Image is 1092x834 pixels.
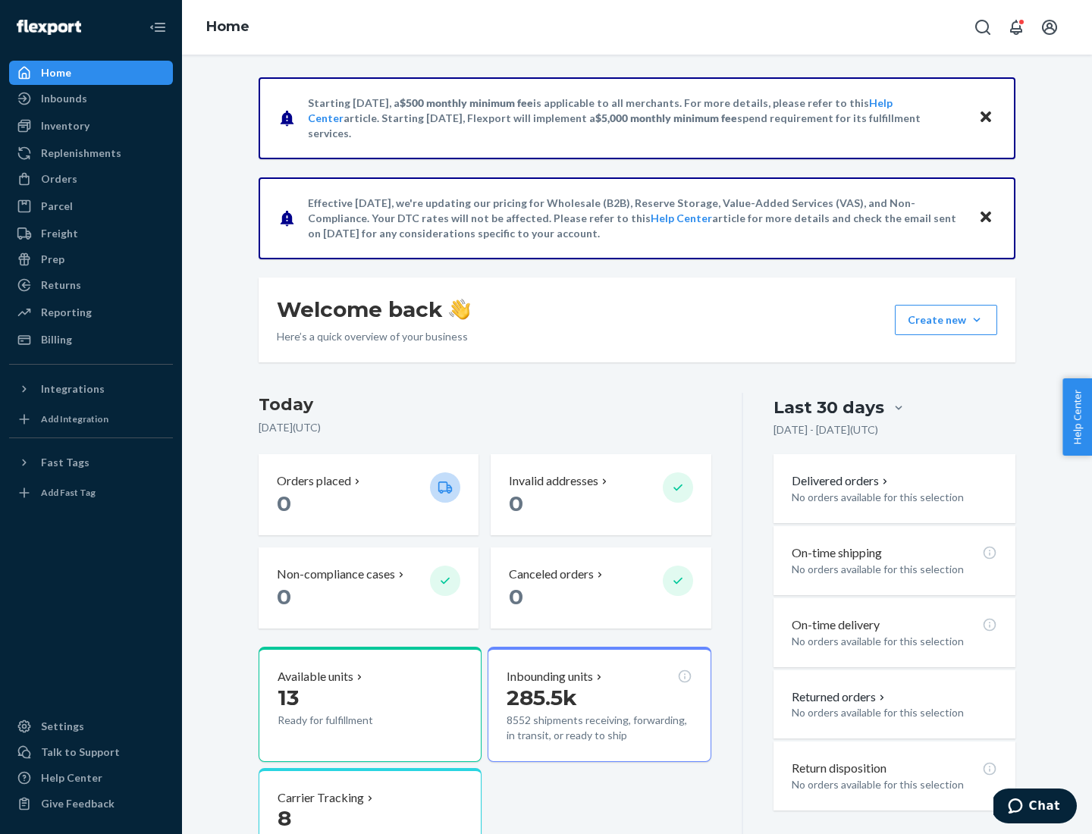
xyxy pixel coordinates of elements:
div: Settings [41,719,84,734]
p: No orders available for this selection [792,705,997,720]
div: Replenishments [41,146,121,161]
span: 13 [278,685,299,710]
a: Home [206,18,249,35]
a: Settings [9,714,173,738]
a: Inbounds [9,86,173,111]
div: Reporting [41,305,92,320]
button: Orders placed 0 [259,454,479,535]
p: Available units [278,668,353,685]
span: 285.5k [507,685,577,710]
p: Starting [DATE], a is applicable to all merchants. For more details, please refer to this article... [308,96,964,141]
button: Open notifications [1001,12,1031,42]
span: 0 [509,491,523,516]
div: Home [41,65,71,80]
p: No orders available for this selection [792,490,997,505]
div: Give Feedback [41,796,115,811]
div: Fast Tags [41,455,89,470]
div: Inbounds [41,91,87,106]
ol: breadcrumbs [194,5,262,49]
button: Talk to Support [9,740,173,764]
a: Inventory [9,114,173,138]
p: On-time delivery [792,616,880,634]
button: Returned orders [792,688,888,706]
p: Orders placed [277,472,351,490]
p: Here’s a quick overview of your business [277,329,470,344]
p: Invalid addresses [509,472,598,490]
h1: Welcome back [277,296,470,323]
p: [DATE] - [DATE] ( UTC ) [773,422,878,437]
iframe: Opens a widget where you can chat to one of our agents [993,789,1077,826]
button: Open account menu [1034,12,1065,42]
a: Reporting [9,300,173,325]
span: 0 [277,584,291,610]
p: Ready for fulfillment [278,713,418,728]
p: Return disposition [792,760,886,777]
p: Carrier Tracking [278,789,364,807]
button: Close Navigation [143,12,173,42]
button: Close [976,207,996,229]
p: Canceled orders [509,566,594,583]
span: 0 [509,584,523,610]
p: On-time shipping [792,544,882,562]
button: Delivered orders [792,472,891,490]
button: Available units13Ready for fulfillment [259,647,482,762]
a: Help Center [651,212,712,224]
p: Inbounding units [507,668,593,685]
a: Billing [9,328,173,352]
div: Add Fast Tag [41,486,96,499]
div: Orders [41,171,77,187]
div: Freight [41,226,78,241]
a: Add Fast Tag [9,481,173,505]
button: Give Feedback [9,792,173,816]
div: Parcel [41,199,73,214]
button: Create new [895,305,997,335]
span: $500 monthly minimum fee [400,96,533,109]
p: Effective [DATE], we're updating our pricing for Wholesale (B2B), Reserve Storage, Value-Added Se... [308,196,964,241]
p: Non-compliance cases [277,566,395,583]
h3: Today [259,393,711,417]
button: Inbounding units285.5k8552 shipments receiving, forwarding, in transit, or ready to ship [488,647,711,762]
a: Returns [9,273,173,297]
button: Help Center [1062,378,1092,456]
a: Add Integration [9,407,173,431]
a: Replenishments [9,141,173,165]
p: No orders available for this selection [792,562,997,577]
a: Prep [9,247,173,271]
span: $5,000 monthly minimum fee [595,111,737,124]
p: 8552 shipments receiving, forwarding, in transit, or ready to ship [507,713,692,743]
button: Non-compliance cases 0 [259,547,479,629]
div: Inventory [41,118,89,133]
button: Close [976,107,996,129]
button: Invalid addresses 0 [491,454,711,535]
a: Parcel [9,194,173,218]
a: Help Center [9,766,173,790]
a: Orders [9,167,173,191]
div: Last 30 days [773,396,884,419]
div: Returns [41,277,81,293]
span: 8 [278,805,291,831]
a: Freight [9,221,173,246]
a: Home [9,61,173,85]
div: Integrations [41,381,105,397]
button: Canceled orders 0 [491,547,711,629]
img: Flexport logo [17,20,81,35]
div: Help Center [41,770,102,785]
p: No orders available for this selection [792,634,997,649]
img: hand-wave emoji [449,299,470,320]
div: Billing [41,332,72,347]
p: No orders available for this selection [792,777,997,792]
button: Open Search Box [968,12,998,42]
div: Prep [41,252,64,267]
div: Talk to Support [41,745,120,760]
div: Add Integration [41,412,108,425]
span: 0 [277,491,291,516]
button: Integrations [9,377,173,401]
p: [DATE] ( UTC ) [259,420,711,435]
button: Fast Tags [9,450,173,475]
